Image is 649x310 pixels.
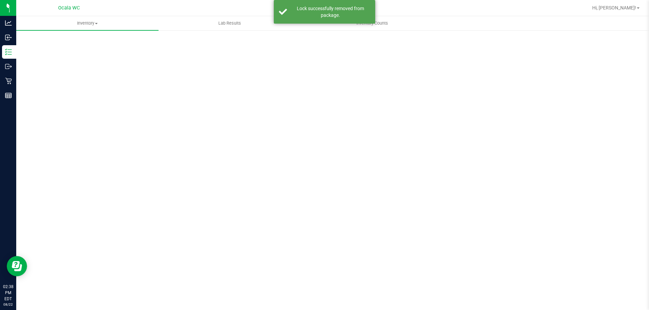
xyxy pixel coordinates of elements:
[592,5,636,10] span: Hi, [PERSON_NAME]!
[5,20,12,26] inline-svg: Analytics
[5,34,12,41] inline-svg: Inbound
[16,16,159,30] a: Inventory
[5,49,12,55] inline-svg: Inventory
[16,20,159,26] span: Inventory
[58,5,80,11] span: Ocala WC
[5,78,12,84] inline-svg: Retail
[3,284,13,302] p: 02:38 PM EDT
[5,63,12,70] inline-svg: Outbound
[3,302,13,307] p: 08/22
[291,5,370,19] div: Lock successfully removed from package.
[159,16,301,30] a: Lab Results
[5,92,12,99] inline-svg: Reports
[7,256,27,276] iframe: Resource center
[209,20,250,26] span: Lab Results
